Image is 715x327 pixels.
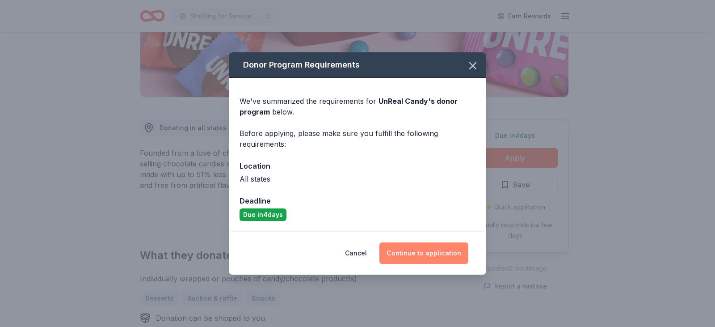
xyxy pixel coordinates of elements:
div: Due in 4 days [240,208,286,221]
div: All states [240,174,475,184]
button: Continue to application [379,242,468,264]
div: Location [240,160,475,172]
div: Deadline [240,195,475,207]
button: Cancel [345,242,367,264]
div: We've summarized the requirements for below. [240,96,475,117]
div: Donor Program Requirements [229,52,486,78]
div: Before applying, please make sure you fulfill the following requirements: [240,128,475,149]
